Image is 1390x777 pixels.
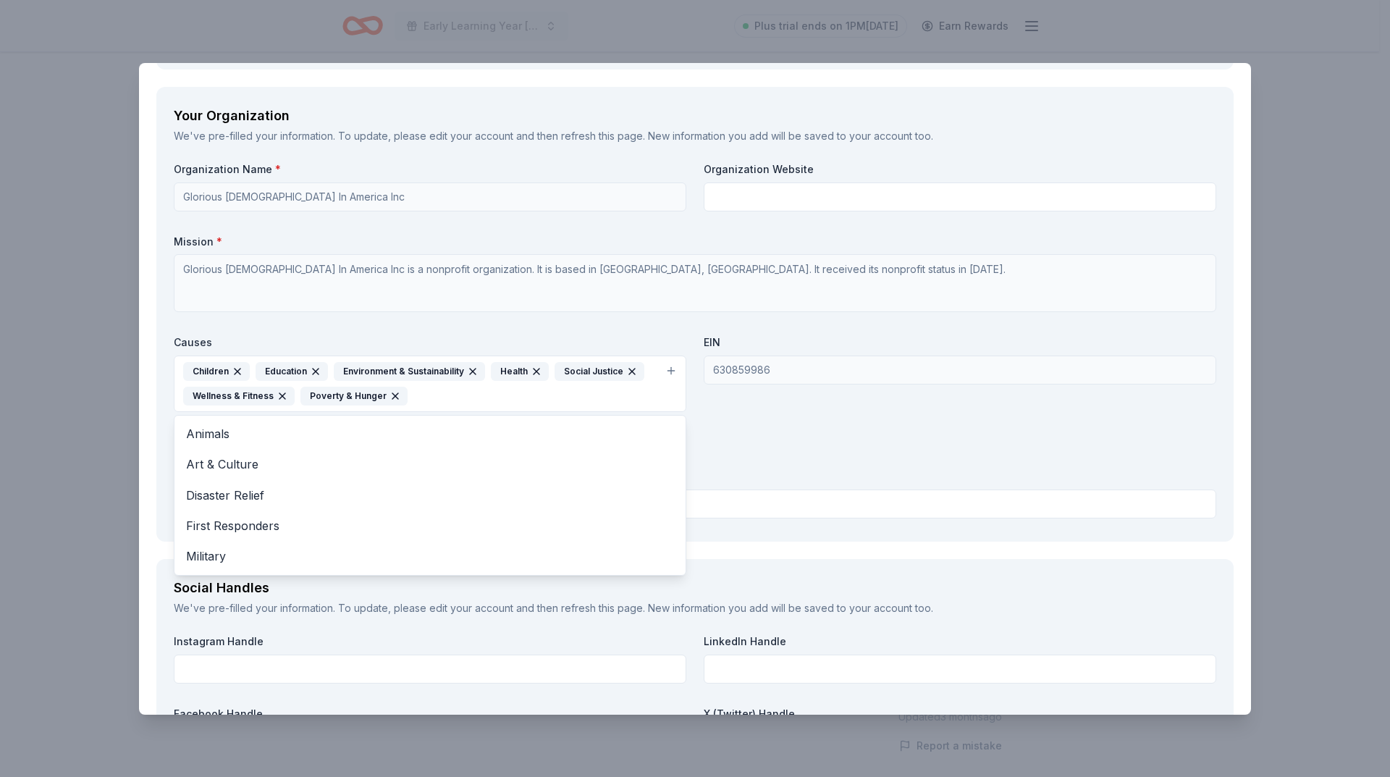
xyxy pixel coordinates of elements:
div: Health [491,362,549,381]
button: ChildrenEducationEnvironment & SustainabilityHealthSocial JusticeWellness & FitnessPoverty & Hunger [174,356,686,412]
div: ChildrenEducationEnvironment & SustainabilityHealthSocial JusticeWellness & FitnessPoverty & Hunger [174,415,686,576]
span: Military [186,547,674,566]
span: Art & Culture [186,455,674,474]
span: Disaster Relief [186,486,674,505]
div: Education [256,362,328,381]
div: Environment & Sustainability [334,362,485,381]
span: Animals [186,424,674,443]
div: Children [183,362,250,381]
div: Poverty & Hunger [300,387,408,406]
span: First Responders [186,516,674,535]
div: Social Justice [555,362,644,381]
div: Wellness & Fitness [183,387,295,406]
